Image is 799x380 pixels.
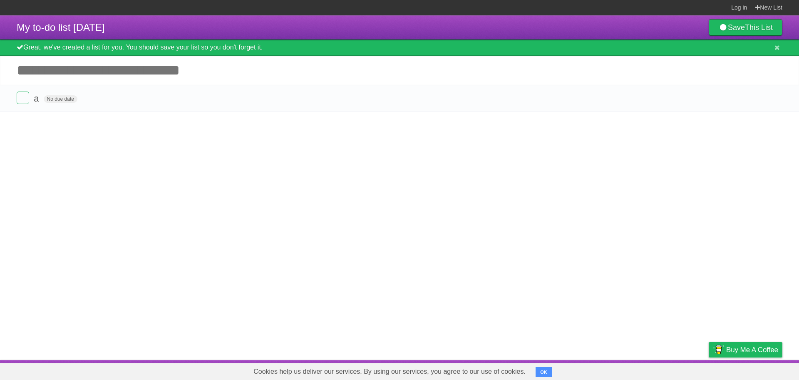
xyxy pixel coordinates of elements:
span: a [34,93,41,104]
span: Buy me a coffee [726,343,778,357]
a: Privacy [698,362,720,378]
button: OK [536,367,552,377]
span: My to-do list [DATE] [17,22,105,33]
a: Developers [625,362,659,378]
img: Buy me a coffee [713,343,724,357]
a: Terms [670,362,688,378]
span: No due date [44,95,77,103]
label: Done [17,92,29,104]
a: Suggest a feature [730,362,782,378]
a: SaveThis List [709,19,782,36]
span: Cookies help us deliver our services. By using our services, you agree to our use of cookies. [245,363,534,380]
a: Buy me a coffee [709,342,782,358]
b: This List [745,23,773,32]
a: About [598,362,615,378]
